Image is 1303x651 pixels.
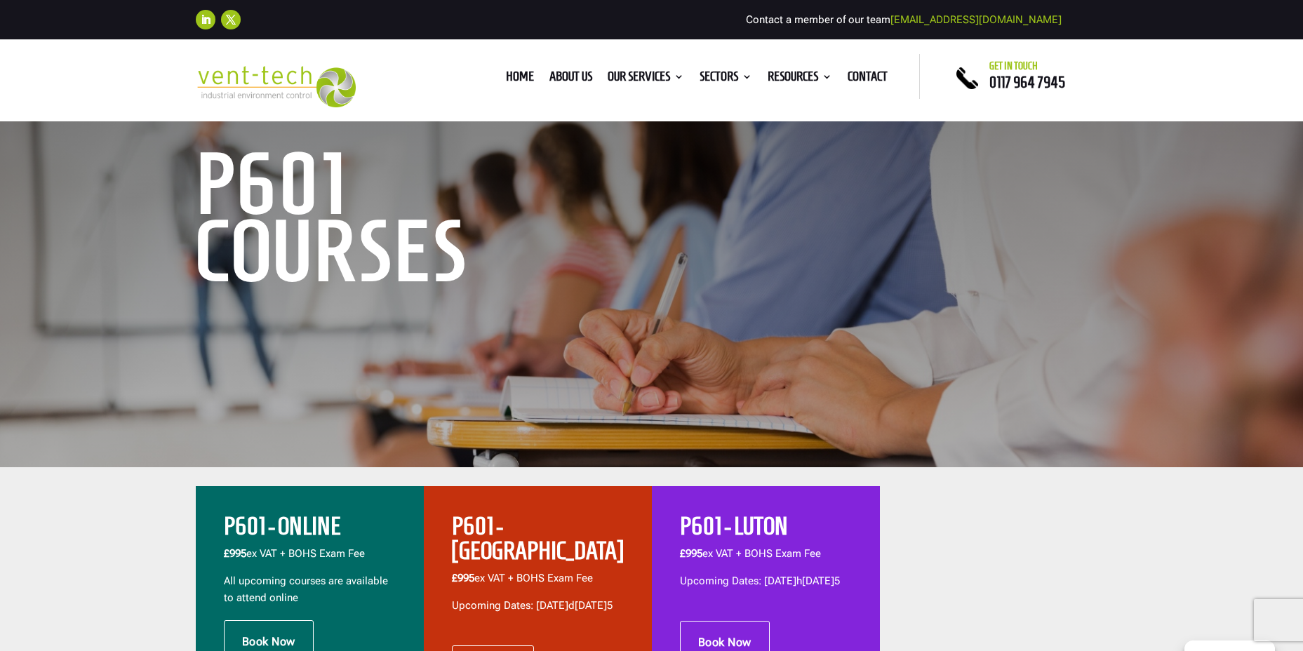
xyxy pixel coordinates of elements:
span: £995 [680,547,702,560]
span: £995 [452,572,474,584]
a: Follow on X [221,10,241,29]
p: ex VAT + BOHS Exam Fee [452,570,624,598]
span: All upcoming courses are available to attend online [224,575,388,604]
a: [EMAIL_ADDRESS][DOMAIN_NAME] [890,13,1062,26]
p: Upcoming Dates: [DATE]d[DATE]5 [452,598,624,615]
h1: P601 Courses [196,150,624,292]
a: Sectors [700,72,752,87]
b: £995 [224,547,246,560]
a: Follow on LinkedIn [196,10,215,29]
img: 2023-09-27T08_35_16.549ZVENT-TECH---Clear-background [196,66,356,107]
a: Our Services [608,72,684,87]
a: Contact [848,72,888,87]
p: Upcoming Dates: [DATE]h[DATE]5 [680,573,852,590]
a: 0117 964 7945 [989,74,1065,90]
p: ex VAT + BOHS Exam Fee [680,546,852,573]
a: Resources [768,72,832,87]
h2: P601 - [GEOGRAPHIC_DATA] [452,514,624,570]
span: Contact a member of our team [746,13,1062,26]
p: ex VAT + BOHS Exam Fee [224,546,396,573]
span: Get in touch [989,60,1038,72]
h2: P601 - ONLINE [224,514,396,546]
h2: P601 - LUTON [680,514,852,546]
a: About us [549,72,592,87]
a: Home [506,72,534,87]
